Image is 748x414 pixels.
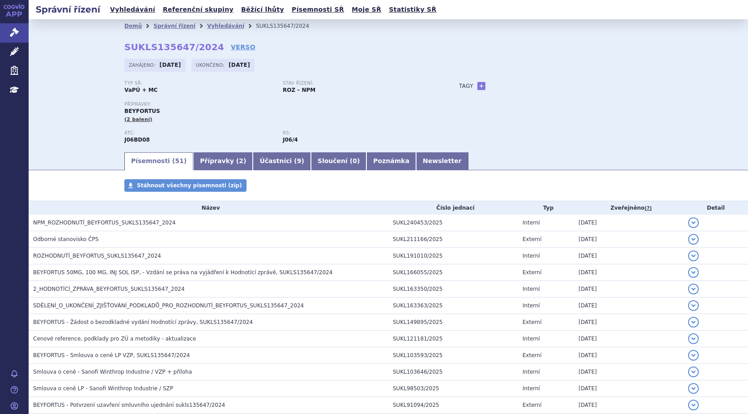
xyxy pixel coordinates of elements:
[283,137,298,143] strong: nirsevimab
[574,248,684,264] td: [DATE]
[388,364,518,380] td: SUKL103646/2025
[33,336,196,342] span: Cenové reference, podklady pro ZÚ a metodiky - aktualizace
[518,201,574,215] th: Typ
[311,152,366,170] a: Sloučení (0)
[124,179,246,192] a: Stáhnout všechny písemnosti (zip)
[253,152,310,170] a: Účastníci (9)
[124,137,150,143] strong: NIRSEVIMAB
[256,19,321,33] li: SUKLS135647/2024
[388,231,518,248] td: SUKL211166/2025
[388,397,518,414] td: SUKL91094/2025
[688,350,699,361] button: detail
[33,319,253,325] span: BEYFORTUS - Žádost o bezodkladné vydání Hodnotící zprávy, SUKLS135647/2024
[523,369,540,375] span: Interní
[238,4,287,16] a: Běžící lhůty
[688,383,699,394] button: detail
[29,201,388,215] th: Název
[574,231,684,248] td: [DATE]
[688,317,699,328] button: detail
[388,281,518,298] td: SUKL163350/2025
[33,236,98,242] span: Odborné stanovisko ČPS
[574,264,684,281] td: [DATE]
[645,205,652,211] abbr: (?)
[153,23,195,29] a: Správní řízení
[388,248,518,264] td: SUKL191010/2025
[688,250,699,261] button: detail
[477,82,485,90] a: +
[196,61,226,69] span: Ukončeno:
[124,116,153,122] span: (2 balení)
[688,300,699,311] button: detail
[366,152,416,170] a: Poznámka
[283,87,315,93] strong: ROZ – NPM
[124,87,157,93] strong: VaPÚ + MC
[523,336,540,342] span: Interní
[416,152,468,170] a: Newsletter
[297,157,302,164] span: 9
[523,236,541,242] span: Externí
[229,62,250,68] strong: [DATE]
[688,333,699,344] button: detail
[574,281,684,298] td: [DATE]
[386,4,439,16] a: Statistiky SŘ
[523,402,541,408] span: Externí
[33,402,225,408] span: BEYFORTUS - Potvrzení uzavření smluvního ujednání sukls135647/2024
[388,314,518,331] td: SUKL149895/2025
[124,152,193,170] a: Písemnosti (51)
[523,302,540,309] span: Interní
[688,267,699,278] button: detail
[231,43,255,52] a: VERSO
[574,397,684,414] td: [DATE]
[124,23,142,29] a: Domů
[523,352,541,358] span: Externí
[353,157,357,164] span: 0
[459,81,473,91] h3: Tagy
[388,380,518,397] td: SUKL98503/2025
[523,269,541,276] span: Externí
[388,298,518,314] td: SUKL163363/2025
[574,201,684,215] th: Zveřejněno
[283,81,432,86] p: Stav řízení:
[688,234,699,245] button: detail
[239,157,243,164] span: 2
[388,347,518,364] td: SUKL103593/2025
[33,286,185,292] span: 2_HODNOTÍCÍ_ZPRÁVA_BEYFORTUS_SUKLS135647_2024
[688,367,699,377] button: detail
[33,253,161,259] span: ROZHODNUTÍ_BEYFORTUS_SUKLS135647_2024
[684,201,748,215] th: Detail
[33,220,176,226] span: NPM_ROZHODNUTÍ_BEYFORTUS_SUKLS135647_2024
[207,23,244,29] a: Vyhledávání
[33,269,332,276] span: BEYFORTUS 50MG, 100 MG, INJ SOL ISP, - Vzdání se práva na vyjádření k Hodnotící zprávě, SUKLS1356...
[124,102,441,107] p: Přípravky:
[523,253,540,259] span: Interní
[137,182,242,189] span: Stáhnout všechny písemnosti (zip)
[688,217,699,228] button: detail
[283,130,432,136] p: RS:
[33,369,192,375] span: Smlouva o ceně - Sanofi Winthrop Industrie / VZP + příloha
[124,130,274,136] p: ATC:
[29,3,107,16] h2: Správní řízení
[574,215,684,231] td: [DATE]
[160,4,236,16] a: Referenční skupiny
[388,215,518,231] td: SUKL240453/2025
[574,298,684,314] td: [DATE]
[388,264,518,281] td: SUKL166055/2025
[107,4,158,16] a: Vyhledávání
[688,400,699,410] button: detail
[688,284,699,294] button: detail
[388,201,518,215] th: Číslo jednací
[33,302,304,309] span: SDĚLENÍ_O_UKONČENÍ_ZJIŠŤOVÁNÍ_PODKLADŮ_PRO_ROZHODNUTÍ_BEYFORTUS_SUKLS135647_2024
[289,4,347,16] a: Písemnosti SŘ
[129,61,157,69] span: Zahájeno:
[175,157,183,164] span: 51
[574,331,684,347] td: [DATE]
[124,42,224,52] strong: SUKLS135647/2024
[523,385,540,392] span: Interní
[523,319,541,325] span: Externí
[388,331,518,347] td: SUKL121181/2025
[349,4,384,16] a: Moje SŘ
[33,352,190,358] span: BEYFORTUS - Smlouva o ceně LP VZP, SUKLS135647/2024
[574,347,684,364] td: [DATE]
[574,314,684,331] td: [DATE]
[124,108,160,114] span: BEYFORTUS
